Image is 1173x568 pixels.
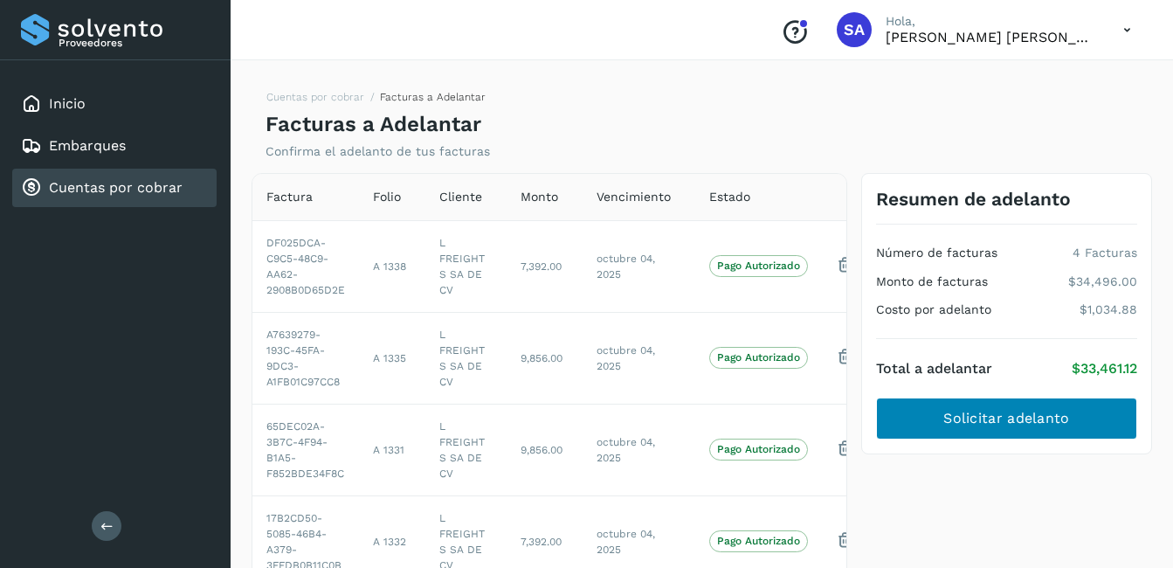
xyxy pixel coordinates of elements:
a: Cuentas por cobrar [49,179,183,196]
p: Pago Autorizado [717,535,800,547]
td: A 1335 [359,312,425,404]
span: 9,856.00 [521,444,562,456]
p: Pago Autorizado [717,351,800,364]
span: Monto [521,188,558,206]
span: Vencimiento [597,188,671,206]
span: 7,392.00 [521,260,562,273]
h4: Monto de facturas [876,274,988,289]
span: Cliente [439,188,482,206]
td: A7639279-193C-45FA-9DC3-A1FB01C97CC8 [252,312,359,404]
td: 65DEC02A-3B7C-4F94-B1A5-F852BDE34F8C [252,404,359,495]
a: Cuentas por cobrar [266,91,364,103]
span: octubre 04, 2025 [597,344,655,372]
td: A 1331 [359,404,425,495]
p: 4 Facturas [1073,246,1137,260]
p: Hola, [886,14,1095,29]
p: Saul Armando Palacios Martinez [886,29,1095,45]
td: L FREIGHT S SA DE CV [425,220,507,312]
span: octubre 04, 2025 [597,528,655,556]
span: Folio [373,188,401,206]
span: Factura [266,188,313,206]
button: Solicitar adelanto [876,398,1137,440]
span: Solicitar adelanto [943,409,1069,428]
p: $1,034.88 [1080,302,1137,317]
p: Confirma el adelanto de tus facturas [266,144,490,159]
h4: Costo por adelanto [876,302,991,317]
a: Embarques [49,137,126,154]
a: Inicio [49,95,86,112]
h4: Total a adelantar [876,360,992,377]
p: Proveedores [59,37,210,49]
td: A 1338 [359,220,425,312]
div: Inicio [12,85,217,123]
p: Pago Autorizado [717,260,800,272]
span: 9,856.00 [521,352,562,364]
h4: Facturas a Adelantar [266,112,481,137]
td: DF025DCA-C9C5-48C9-AA62-2908B0D65D2E [252,220,359,312]
h4: Número de facturas [876,246,997,260]
td: L FREIGHT S SA DE CV [425,404,507,495]
span: 7,392.00 [521,536,562,548]
span: octubre 04, 2025 [597,436,655,464]
span: Facturas a Adelantar [380,91,486,103]
nav: breadcrumb [266,89,486,112]
div: Cuentas por cobrar [12,169,217,207]
p: $33,461.12 [1072,360,1137,377]
td: L FREIGHT S SA DE CV [425,312,507,404]
span: Estado [709,188,750,206]
span: octubre 04, 2025 [597,253,655,281]
p: $34,496.00 [1068,274,1137,289]
p: Pago Autorizado [717,443,800,455]
div: Embarques [12,127,217,165]
h3: Resumen de adelanto [876,188,1071,210]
